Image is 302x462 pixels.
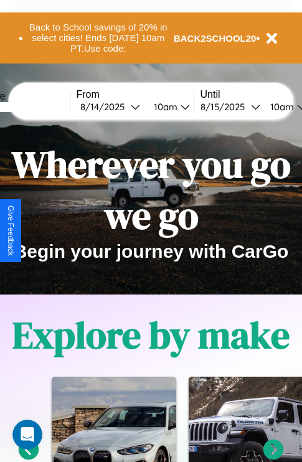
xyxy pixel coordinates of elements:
[6,205,15,256] div: Give Feedback
[201,101,251,113] div: 8 / 15 / 2025
[12,420,42,450] iframe: Intercom live chat
[77,89,194,100] label: From
[148,101,181,113] div: 10am
[23,19,174,57] button: Back to School savings of 20% in select cities! Ends [DATE] 10am PT.Use code:
[80,101,131,113] div: 8 / 14 / 2025
[77,100,144,113] button: 8/14/2025
[12,309,290,361] h1: Explore by make
[174,33,257,44] b: BACK2SCHOOL20
[144,100,194,113] button: 10am
[264,101,297,113] div: 10am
